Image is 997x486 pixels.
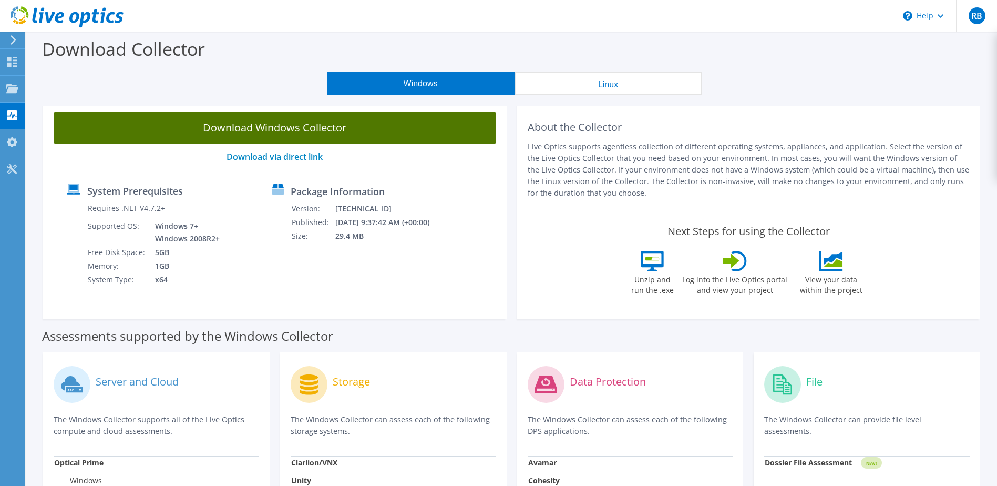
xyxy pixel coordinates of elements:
[528,414,733,437] p: The Windows Collector can assess each of the following DPS applications.
[87,219,147,246] td: Supported OS:
[764,414,970,437] p: The Windows Collector can provide file level assessments.
[87,186,183,196] label: System Prerequisites
[147,246,222,259] td: 5GB
[54,414,259,437] p: The Windows Collector supports all of the Live Optics compute and cloud assessments.
[87,246,147,259] td: Free Disk Space:
[291,414,496,437] p: The Windows Collector can assess each of the following storage systems.
[528,475,560,485] strong: Cohesity
[291,229,335,243] td: Size:
[969,7,985,24] span: RB
[335,229,444,243] td: 29.4 MB
[765,458,852,468] strong: Dossier File Assessment
[87,273,147,287] td: System Type:
[628,271,676,296] label: Unzip and run the .exe
[54,112,496,144] a: Download Windows Collector
[333,377,370,387] label: Storage
[291,475,311,485] strong: Unity
[227,151,323,163] a: Download via direct link
[903,11,912,21] svg: \n
[54,475,102,486] label: Windows
[147,273,222,287] td: x64
[866,460,877,466] tspan: NEW!
[528,141,970,199] p: Live Optics supports agentless collection of different operating systems, appliances, and applica...
[88,203,165,214] label: Requires .NET V4.7.2+
[291,186,385,197] label: Package Information
[54,458,104,468] strong: Optical Prime
[528,121,970,134] h2: About the Collector
[87,259,147,273] td: Memory:
[42,37,205,61] label: Download Collector
[528,458,557,468] strong: Avamar
[291,458,337,468] strong: Clariion/VNX
[793,271,869,296] label: View your data within the project
[147,219,222,246] td: Windows 7+ Windows 2008R2+
[335,202,444,216] td: [TECHNICAL_ID]
[667,225,830,238] label: Next Steps for using the Collector
[96,377,179,387] label: Server and Cloud
[515,72,702,95] button: Linux
[335,216,444,229] td: [DATE] 9:37:42 AM (+00:00)
[570,377,646,387] label: Data Protection
[806,377,823,387] label: File
[147,259,222,273] td: 1GB
[291,202,335,216] td: Version:
[682,271,788,296] label: Log into the Live Optics portal and view your project
[327,72,515,95] button: Windows
[42,331,333,341] label: Assessments supported by the Windows Collector
[291,216,335,229] td: Published:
